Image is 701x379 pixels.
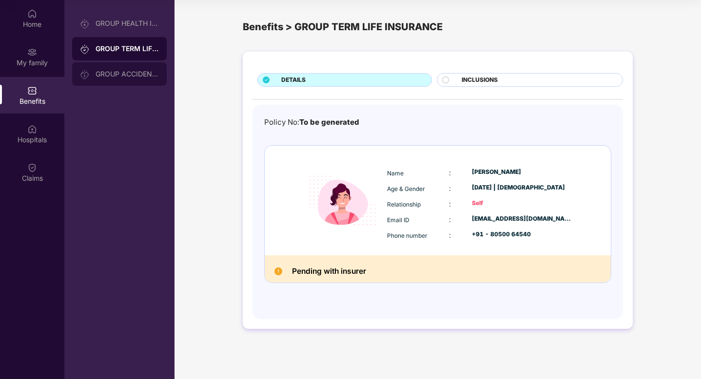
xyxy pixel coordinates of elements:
span: : [449,200,451,208]
span: : [449,184,451,192]
h2: Pending with insurer [292,265,366,278]
div: +91 - 80500 64540 [472,230,572,239]
img: svg+xml;base64,PHN2ZyBpZD0iSG9tZSIgeG1sbnM9Imh0dHA6Ly93d3cudzMub3JnLzIwMDAvc3ZnIiB3aWR0aD0iMjAiIG... [27,9,37,19]
span: To be generated [299,117,359,127]
div: Self [472,199,572,208]
span: : [449,215,451,224]
div: GROUP ACCIDENTAL INSURANCE [96,70,159,78]
span: : [449,169,451,177]
span: Email ID [387,216,409,224]
div: [PERSON_NAME] [472,168,572,177]
img: svg+xml;base64,PHN2ZyB3aWR0aD0iMjAiIGhlaWdodD0iMjAiIHZpZXdCb3g9IjAgMCAyMCAyMCIgZmlsbD0ibm9uZSIgeG... [27,47,37,57]
div: GROUP HEALTH INSURANCE [96,19,159,27]
div: Benefits > GROUP TERM LIFE INSURANCE [243,19,633,35]
img: icon [300,158,385,243]
span: Name [387,170,404,177]
div: Policy No: [264,116,359,128]
img: svg+xml;base64,PHN2ZyB3aWR0aD0iMjAiIGhlaWdodD0iMjAiIHZpZXdCb3g9IjAgMCAyMCAyMCIgZmlsbD0ibm9uZSIgeG... [80,19,90,29]
img: svg+xml;base64,PHN2ZyB3aWR0aD0iMjAiIGhlaWdodD0iMjAiIHZpZXdCb3g9IjAgMCAyMCAyMCIgZmlsbD0ibm9uZSIgeG... [80,44,90,54]
img: svg+xml;base64,PHN2ZyBpZD0iSG9zcGl0YWxzIiB4bWxucz0iaHR0cDovL3d3dy53My5vcmcvMjAwMC9zdmciIHdpZHRoPS... [27,124,37,134]
span: Age & Gender [387,185,425,192]
img: svg+xml;base64,PHN2ZyBpZD0iQmVuZWZpdHMiIHhtbG5zPSJodHRwOi8vd3d3LnczLm9yZy8yMDAwL3N2ZyIgd2lkdGg9Ij... [27,86,37,95]
span: Relationship [387,201,421,208]
span: INCLUSIONS [462,76,498,85]
span: Phone number [387,232,428,239]
img: Pending [274,267,282,275]
div: [EMAIL_ADDRESS][DOMAIN_NAME] [472,214,572,224]
img: svg+xml;base64,PHN2ZyB3aWR0aD0iMjAiIGhlaWdodD0iMjAiIHZpZXdCb3g9IjAgMCAyMCAyMCIgZmlsbD0ibm9uZSIgeG... [80,70,90,79]
span: DETAILS [281,76,306,85]
div: GROUP TERM LIFE INSURANCE [96,44,159,54]
img: svg+xml;base64,PHN2ZyBpZD0iQ2xhaW0iIHhtbG5zPSJodHRwOi8vd3d3LnczLm9yZy8yMDAwL3N2ZyIgd2lkdGg9IjIwIi... [27,163,37,172]
div: [DATE] | [DEMOGRAPHIC_DATA] [472,183,572,192]
span: : [449,231,451,239]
